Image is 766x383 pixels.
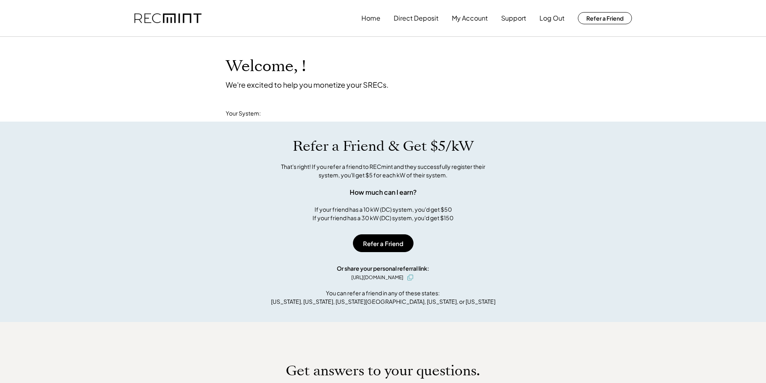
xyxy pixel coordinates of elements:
[271,289,495,306] div: You can refer a friend in any of these states: [US_STATE], [US_STATE], [US_STATE][GEOGRAPHIC_DATA...
[578,12,632,24] button: Refer a Friend
[539,10,565,26] button: Log Out
[405,273,415,282] button: click to copy
[313,205,453,222] div: If your friend has a 10 kW (DC) system, you'd get $50 If your friend has a 30 kW (DC) system, you...
[353,234,413,252] button: Refer a Friend
[394,10,439,26] button: Direct Deposit
[337,264,429,273] div: Or share your personal referral link:
[286,362,480,379] h1: Get answers to your questions.
[293,138,474,155] h1: Refer a Friend & Get $5/kW
[226,57,327,76] h1: Welcome, !
[361,10,380,26] button: Home
[226,80,388,89] div: We're excited to help you monetize your SRECs.
[272,162,494,179] div: That's right! If you refer a friend to RECmint and they successfully register their system, you'l...
[350,187,417,197] div: How much can I earn?
[351,274,403,281] div: [URL][DOMAIN_NAME]
[501,10,526,26] button: Support
[452,10,488,26] button: My Account
[226,109,261,118] div: Your System:
[134,13,201,23] img: recmint-logotype%403x.png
